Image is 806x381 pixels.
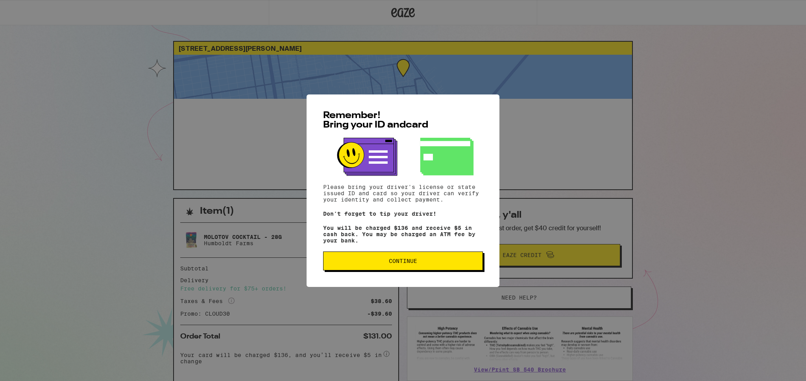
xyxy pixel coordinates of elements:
p: You will be charged $136 and receive $5 in cash back. You may be charged an ATM fee by your bank. [323,225,483,244]
span: Remember! Bring your ID and card [323,111,428,130]
span: Continue [389,258,417,264]
p: Don't forget to tip your driver! [323,211,483,217]
span: Hi. Need any help? [5,6,57,12]
button: Continue [323,252,483,270]
p: Please bring your driver's license or state issued ID and card so your driver can verify your ide... [323,184,483,203]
